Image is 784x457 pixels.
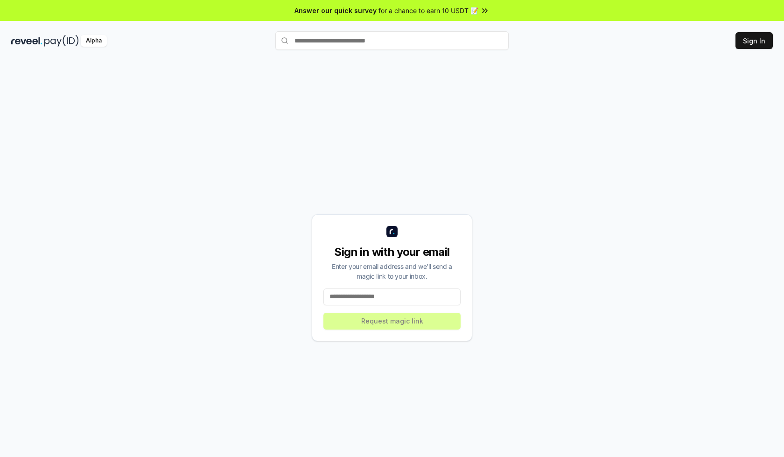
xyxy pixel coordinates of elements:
[81,35,107,47] div: Alpha
[378,6,478,15] span: for a chance to earn 10 USDT 📝
[735,32,773,49] button: Sign In
[323,261,461,281] div: Enter your email address and we’ll send a magic link to your inbox.
[386,226,398,237] img: logo_small
[323,245,461,260] div: Sign in with your email
[294,6,377,15] span: Answer our quick survey
[44,35,79,47] img: pay_id
[11,35,42,47] img: reveel_dark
